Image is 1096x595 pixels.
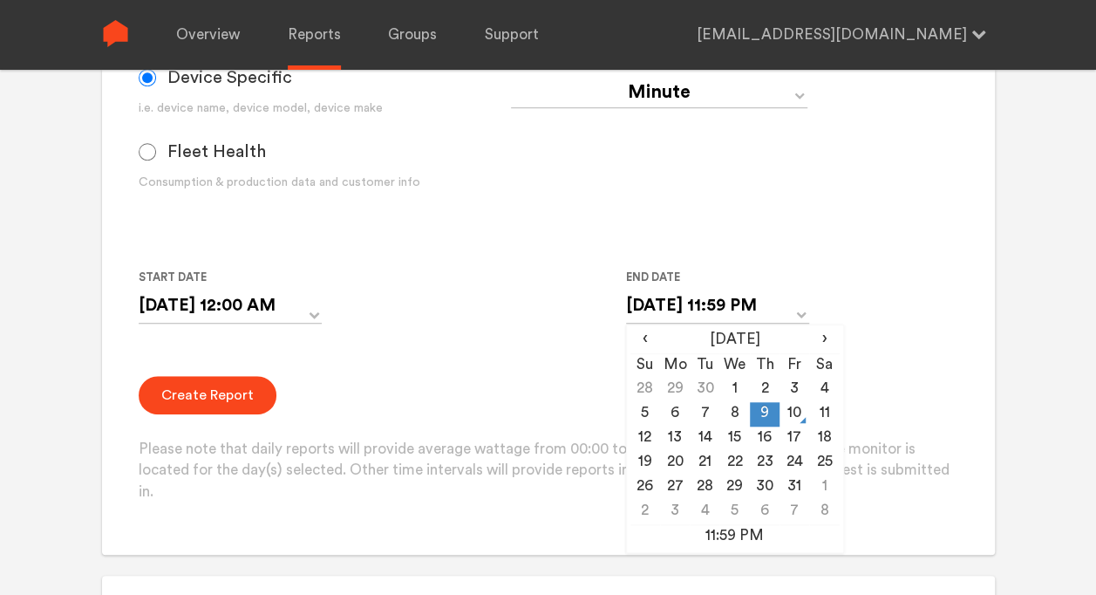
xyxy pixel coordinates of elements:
[167,67,292,88] span: Device Specific
[719,353,749,378] th: We
[660,475,690,500] td: 27
[779,500,809,524] td: 7
[750,402,779,427] td: 9
[630,353,660,378] th: Su
[660,500,690,524] td: 3
[719,475,749,500] td: 29
[690,353,719,378] th: Tu
[630,402,660,427] td: 5
[690,500,719,524] td: 4
[660,329,809,353] th: [DATE]
[750,353,779,378] th: Th
[630,378,660,402] td: 28
[779,353,809,378] th: Fr
[630,451,660,475] td: 19
[660,451,690,475] td: 20
[630,427,660,451] td: 12
[167,141,266,162] span: Fleet Health
[719,402,749,427] td: 8
[719,378,749,402] td: 1
[660,353,690,378] th: Mo
[809,353,839,378] th: Sa
[626,267,795,288] label: End Date
[139,143,156,161] input: Fleet Health
[630,524,840,549] td: 11:59 PM
[690,378,719,402] td: 30
[750,427,779,451] td: 16
[809,500,839,524] td: 8
[750,475,779,500] td: 30
[809,329,839,350] span: ›
[809,427,839,451] td: 18
[139,267,308,288] label: Start Date
[809,475,839,500] td: 1
[660,402,690,427] td: 6
[719,500,749,524] td: 5
[630,500,660,524] td: 2
[809,402,839,427] td: 11
[809,451,839,475] td: 25
[750,500,779,524] td: 6
[750,378,779,402] td: 2
[779,378,809,402] td: 3
[779,402,809,427] td: 10
[139,69,156,86] input: Device Specific
[139,174,511,192] div: Consumption & production data and customer info
[690,402,719,427] td: 7
[139,376,276,414] button: Create Report
[690,451,719,475] td: 21
[719,427,749,451] td: 15
[139,439,957,503] p: Please note that daily reports will provide average wattage from 00:00 to 23:59 in the time zone ...
[779,451,809,475] td: 24
[719,451,749,475] td: 22
[690,475,719,500] td: 28
[102,20,129,47] img: Sense Logo
[630,475,660,500] td: 26
[750,451,779,475] td: 23
[139,99,511,118] div: i.e. device name, device model, device make
[630,329,660,350] span: ‹
[809,378,839,402] td: 4
[779,427,809,451] td: 17
[690,427,719,451] td: 14
[660,427,690,451] td: 13
[779,475,809,500] td: 31
[660,378,690,402] td: 29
